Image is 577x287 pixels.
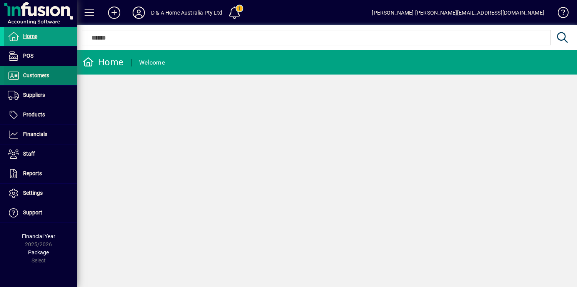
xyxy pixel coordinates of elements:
[4,164,77,183] a: Reports
[28,249,49,255] span: Package
[139,56,165,69] div: Welcome
[4,125,77,144] a: Financials
[23,170,42,176] span: Reports
[4,86,77,105] a: Suppliers
[151,7,222,19] div: D & A Home Australia Pty Ltd
[372,7,544,19] div: [PERSON_NAME] [PERSON_NAME][EMAIL_ADDRESS][DOMAIN_NAME]
[23,33,37,39] span: Home
[102,6,126,20] button: Add
[83,56,123,68] div: Home
[4,144,77,164] a: Staff
[4,203,77,222] a: Support
[23,53,33,59] span: POS
[4,66,77,85] a: Customers
[23,111,45,118] span: Products
[23,190,43,196] span: Settings
[23,72,49,78] span: Customers
[552,2,567,27] a: Knowledge Base
[23,92,45,98] span: Suppliers
[23,131,47,137] span: Financials
[23,151,35,157] span: Staff
[22,233,55,239] span: Financial Year
[4,184,77,203] a: Settings
[23,209,42,216] span: Support
[4,105,77,124] a: Products
[4,46,77,66] a: POS
[126,6,151,20] button: Profile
